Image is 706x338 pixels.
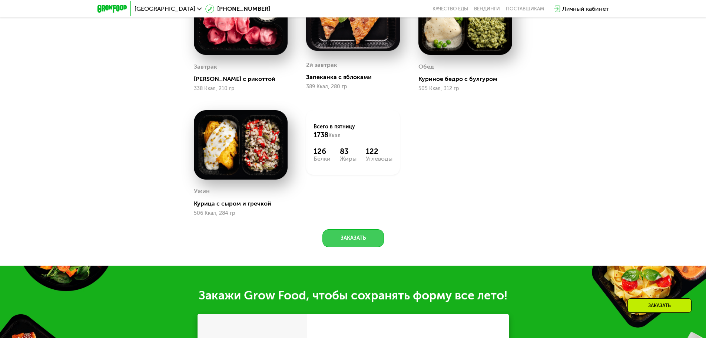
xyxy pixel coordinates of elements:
div: Всего в пятницу [314,123,392,140]
div: Личный кабинет [562,4,609,13]
span: 1738 [314,131,328,139]
button: Заказать [322,229,384,247]
div: Ужин [194,186,210,197]
div: 389 Ккал, 280 гр [306,84,400,90]
div: 122 [366,147,392,156]
a: Качество еды [432,6,468,12]
div: 83 [340,147,357,156]
span: [GEOGRAPHIC_DATA] [135,6,195,12]
div: 126 [314,147,331,156]
div: поставщикам [506,6,544,12]
div: Куриное бедро с булгуром [418,75,518,83]
div: [PERSON_NAME] с рикоттой [194,75,294,83]
a: [PHONE_NUMBER] [205,4,270,13]
div: Обед [418,61,434,72]
div: Запеканка с яблоками [306,73,406,81]
div: Заказать [627,298,692,313]
a: Вендинги [474,6,500,12]
div: Курица с сыром и гречкой [194,200,294,207]
div: 505 Ккал, 312 гр [418,86,512,92]
span: Ккал [328,132,341,139]
div: 506 Ккал, 284 гр [194,210,288,216]
div: 338 Ккал, 210 гр [194,86,288,92]
div: 2й завтрак [306,59,337,70]
div: Завтрак [194,61,217,72]
div: Углеводы [366,156,392,162]
div: Жиры [340,156,357,162]
div: Белки [314,156,331,162]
